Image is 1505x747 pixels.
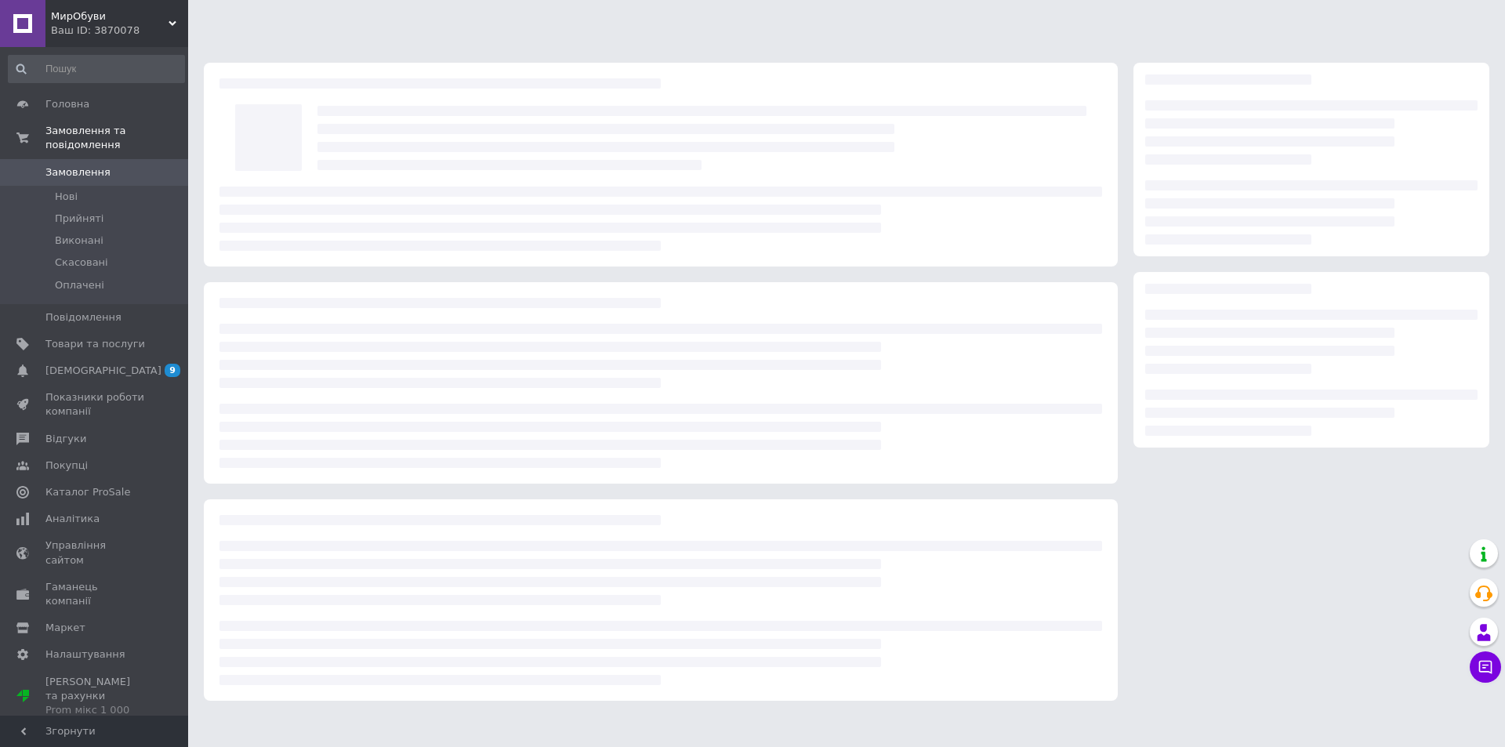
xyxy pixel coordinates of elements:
span: Виконані [55,234,103,248]
span: Прийняті [55,212,103,226]
div: Ваш ID: 3870078 [51,24,188,38]
span: [DEMOGRAPHIC_DATA] [45,364,161,378]
span: Управління сайтом [45,538,145,567]
span: Замовлення та повідомлення [45,124,188,152]
span: Каталог ProSale [45,485,130,499]
span: Маркет [45,621,85,635]
input: Пошук [8,55,185,83]
span: Аналітика [45,512,100,526]
span: Відгуки [45,432,86,446]
span: Показники роботи компанії [45,390,145,419]
span: [PERSON_NAME] та рахунки [45,675,145,718]
span: Нові [55,190,78,204]
span: 9 [165,364,180,377]
span: Налаштування [45,647,125,662]
span: Оплачені [55,278,104,292]
span: Повідомлення [45,310,121,325]
span: Головна [45,97,89,111]
span: Замовлення [45,165,111,179]
span: МирОбуви [51,9,169,24]
button: Чат з покупцем [1470,651,1501,683]
div: Prom мікс 1 000 [45,703,145,717]
span: Покупці [45,459,88,473]
span: Товари та послуги [45,337,145,351]
span: Скасовані [55,256,108,270]
span: Гаманець компанії [45,580,145,608]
